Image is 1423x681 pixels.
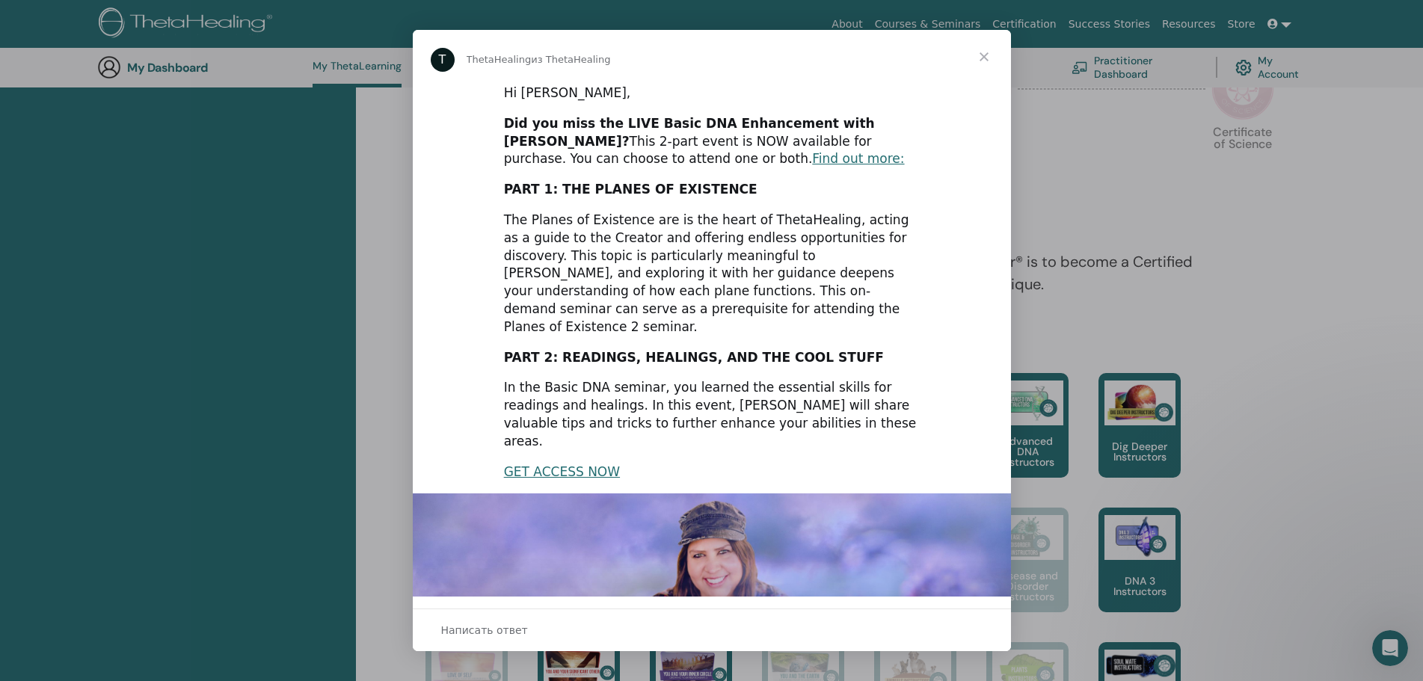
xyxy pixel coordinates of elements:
[504,116,875,149] b: Did you miss the LIVE Basic DNA Enhancement with [PERSON_NAME]?
[413,608,1011,651] div: Открыть разговор и ответить
[504,379,920,450] div: In the Basic DNA seminar, you learned the essential skills for readings and healings. In this eve...
[812,151,904,166] a: Find out more:
[441,620,528,640] span: Написать ответ
[504,212,920,336] div: The Planes of Existence are is the heart of ThetaHealing, acting as a guide to the Creator and of...
[504,350,884,365] b: PART 2: READINGS, HEALINGS, AND THE COOL STUFF
[504,115,920,168] div: This 2-part event is NOW available for purchase. You can choose to attend one or both.
[957,30,1011,84] span: Закрыть
[504,182,757,197] b: PART 1: THE PLANES OF EXISTENCE
[467,54,532,65] span: ThetaHealing
[531,54,610,65] span: из ThetaHealing
[504,84,920,102] div: Hi [PERSON_NAME],
[504,464,620,479] a: GET ACCESS NOW
[431,48,455,72] div: Profile image for ThetaHealing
